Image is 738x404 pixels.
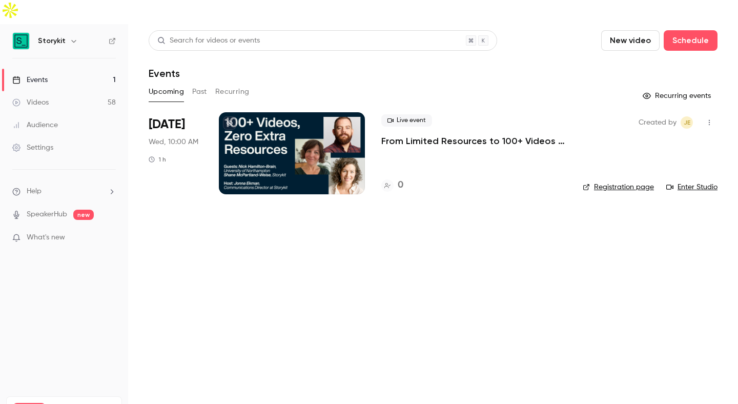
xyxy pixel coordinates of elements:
[666,182,717,192] a: Enter Studio
[381,135,566,147] a: From Limited Resources to 100+ Videos — How Automation Makes It Possible
[638,88,717,104] button: Recurring events
[381,114,432,127] span: Live event
[149,112,202,194] div: Oct 22 Wed, 10:00 AM (Europe/Stockholm)
[12,143,53,153] div: Settings
[215,84,250,100] button: Recurring
[639,116,676,129] span: Created by
[12,75,48,85] div: Events
[27,209,67,220] a: SpeakerHub
[664,30,717,51] button: Schedule
[73,210,94,220] span: new
[104,233,116,243] iframe: Noticeable Trigger
[601,30,660,51] button: New video
[13,33,29,49] img: Storykit
[12,186,116,197] li: help-dropdown-opener
[681,116,693,129] span: Jonna Ekman
[12,120,58,130] div: Audience
[149,67,180,79] h1: Events
[157,35,260,46] div: Search for videos or events
[12,97,49,108] div: Videos
[192,84,207,100] button: Past
[381,178,403,192] a: 0
[684,116,690,129] span: JE
[149,137,198,147] span: Wed, 10:00 AM
[38,36,66,46] h6: Storykit
[27,186,42,197] span: Help
[27,232,65,243] span: What's new
[398,178,403,192] h4: 0
[149,116,185,133] span: [DATE]
[149,155,166,164] div: 1 h
[583,182,654,192] a: Registration page
[149,84,184,100] button: Upcoming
